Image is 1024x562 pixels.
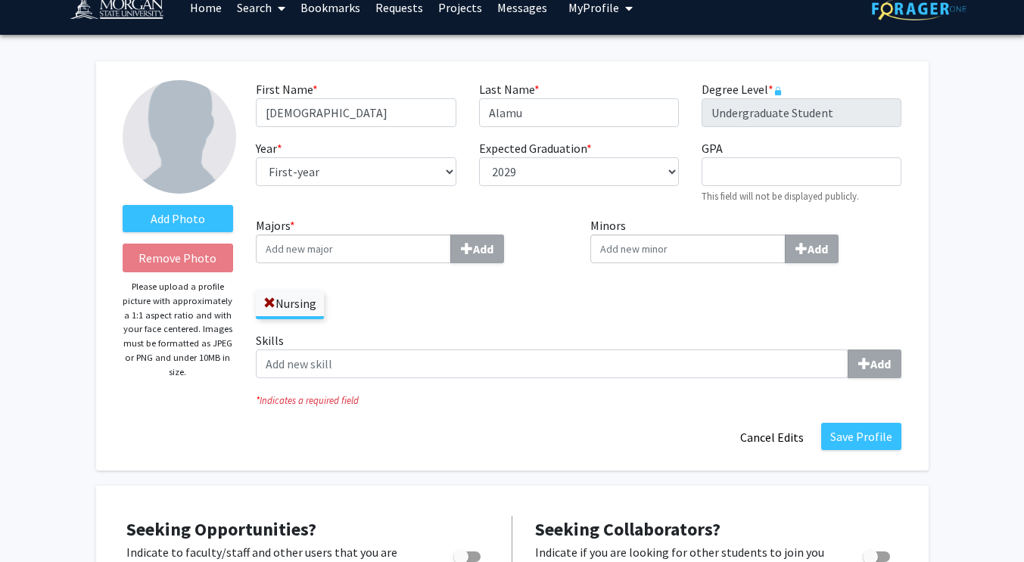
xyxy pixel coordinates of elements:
i: Indicates a required field [256,393,901,408]
input: Majors*Add [256,234,451,263]
b: Add [870,356,891,371]
label: Year [256,139,282,157]
p: Please upload a profile picture with approximately a 1:1 aspect ratio and with your face centered... [123,280,234,379]
iframe: Chat [11,494,64,551]
small: This field will not be displayed publicly. [702,190,859,202]
label: Majors [256,216,568,263]
input: MinorsAdd [590,234,786,263]
button: Majors* [450,234,504,263]
label: Minors [590,216,902,263]
input: SkillsAdd [256,349,848,378]
svg: This information is provided and automatically updated by Morgan State University and is not edit... [773,86,783,95]
span: Seeking Opportunities? [126,517,316,541]
label: GPA [702,139,723,157]
button: Cancel Edits [730,423,814,452]
label: Last Name [479,80,540,98]
label: Skills [256,331,901,378]
label: Degree Level [702,80,783,98]
b: Add [808,241,828,256]
label: First Name [256,80,318,98]
button: Skills [848,349,901,378]
button: Remove Photo [123,244,234,272]
b: Add [473,241,493,256]
button: Minors [785,234,839,263]
label: AddProfile Picture [123,205,234,232]
label: Expected Graduation [479,139,592,157]
span: Seeking Collaborators? [535,517,721,541]
label: Nursing [256,290,324,316]
button: Save Profile [821,423,901,450]
img: Profile Picture [123,80,236,194]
